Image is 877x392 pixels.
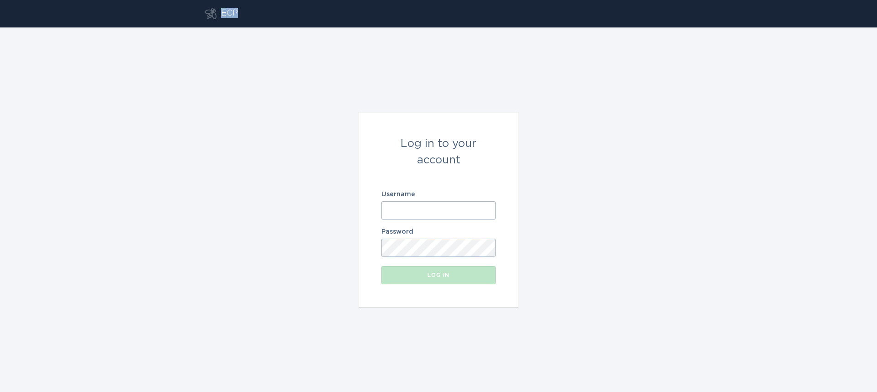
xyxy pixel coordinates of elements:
div: ECP [221,8,238,19]
button: Go to dashboard [205,8,217,19]
button: Log in [381,266,496,284]
label: Password [381,229,496,235]
div: Log in [386,272,491,278]
div: Log in to your account [381,136,496,168]
label: Username [381,191,496,198]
